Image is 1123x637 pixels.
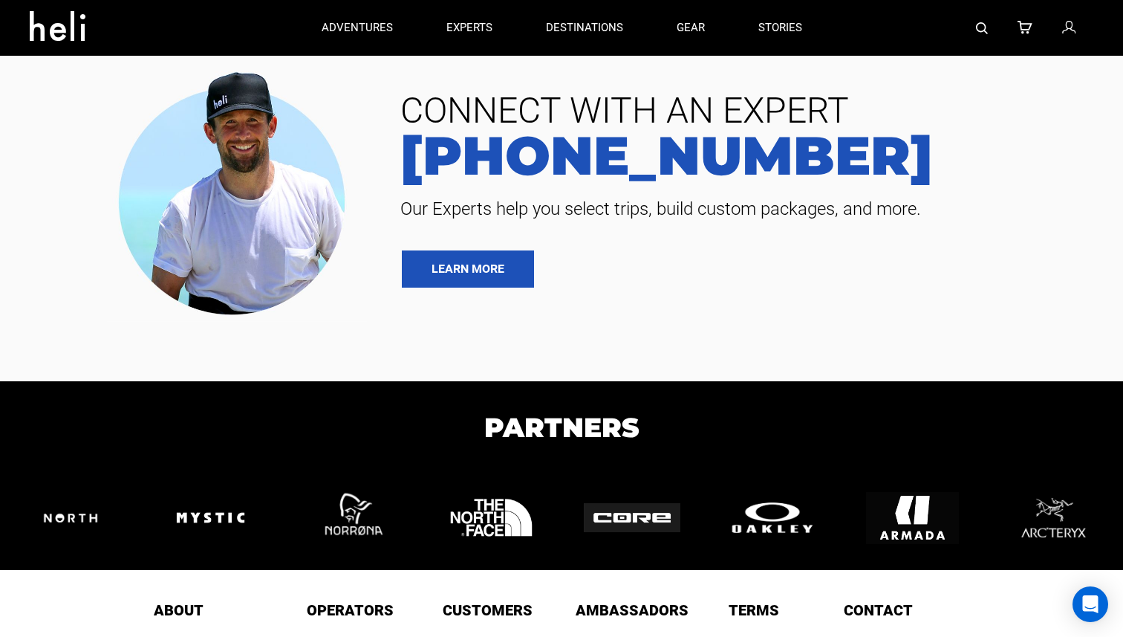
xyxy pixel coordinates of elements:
span: CONNECT WITH AN EXPERT [389,93,1101,129]
img: search-bar-icon.svg [976,22,988,34]
img: logo [445,471,538,564]
img: logo [724,499,821,537]
span: Ambassadors [576,601,689,619]
img: logo [1006,471,1099,564]
span: About [154,601,204,619]
a: LEARN MORE [402,250,534,288]
img: logo [22,493,119,543]
div: Open Intercom Messenger [1072,586,1108,622]
span: Contact [844,601,913,619]
span: Customers [443,601,533,619]
img: logo [866,471,959,564]
img: logo [584,503,680,533]
a: [PHONE_NUMBER] [389,129,1101,182]
span: Operators [307,601,394,619]
span: Terms [729,601,779,619]
img: contact our team [107,59,367,322]
p: destinations [546,20,623,36]
span: Our Experts help you select trips, build custom packages, and more. [389,197,1101,221]
p: adventures [322,20,393,36]
p: experts [446,20,492,36]
img: logo [305,471,397,564]
img: logo [164,471,257,564]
